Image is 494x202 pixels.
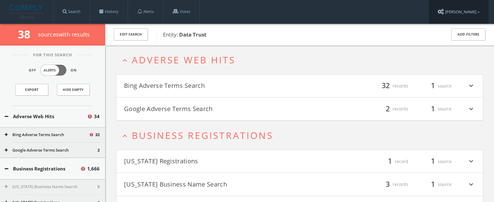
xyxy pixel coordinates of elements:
[5,113,87,120] button: Adverse Web Hits
[415,81,452,91] div: source
[383,103,393,114] span: 2
[428,179,438,190] span: 1
[28,52,77,58] span: For This Search
[124,81,300,91] button: Bing Adverse Terms Search
[467,179,475,190] i: expand_more
[415,156,452,167] div: source
[371,104,408,114] div: records
[451,28,485,41] button: Add Filters
[121,56,129,65] i: expand_less
[97,147,100,153] span: 2
[371,81,408,91] div: records
[95,132,100,138] span: 32
[467,81,475,91] i: expand_more
[467,156,475,167] i: expand_more
[121,132,129,140] i: expand_less
[94,113,100,120] span: 34
[29,68,36,73] span: Off
[124,179,300,190] button: [US_STATE] Business Name Search
[15,84,48,96] a: Export
[132,129,273,142] span: Business Registrations
[5,132,89,138] button: Bing Adverse Terms Search
[428,103,438,114] span: 1
[10,5,44,19] img: illumis
[379,80,393,91] span: 32
[415,179,452,190] div: source
[114,28,148,41] button: Edit Search
[428,80,438,91] span: 1
[132,54,235,66] span: Adverse Web Hits
[428,156,438,167] span: 1
[121,55,483,65] button: expand_lessAdverse Web Hits
[121,130,483,140] button: expand_lessBusiness Registrations
[179,31,206,38] b: Data Trust
[124,156,300,167] button: [US_STATE] Registrations
[467,104,475,114] i: expand_more
[97,184,100,190] span: 0
[385,156,395,167] span: 1
[71,68,77,73] span: On
[5,147,97,153] button: Google Adverse Terms Search
[5,165,80,172] button: Business Registrations
[415,104,452,114] div: source
[5,184,97,190] button: [US_STATE] Business Name Search
[163,31,206,38] span: Entity:
[371,156,408,167] div: record
[124,104,300,114] button: Google Adverse Terms Search
[18,27,36,41] span: 38
[57,84,90,96] button: Hide Empty
[383,179,393,190] span: 3
[87,165,100,172] span: 1,666
[371,179,408,190] div: records
[38,31,90,38] span: source s with results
